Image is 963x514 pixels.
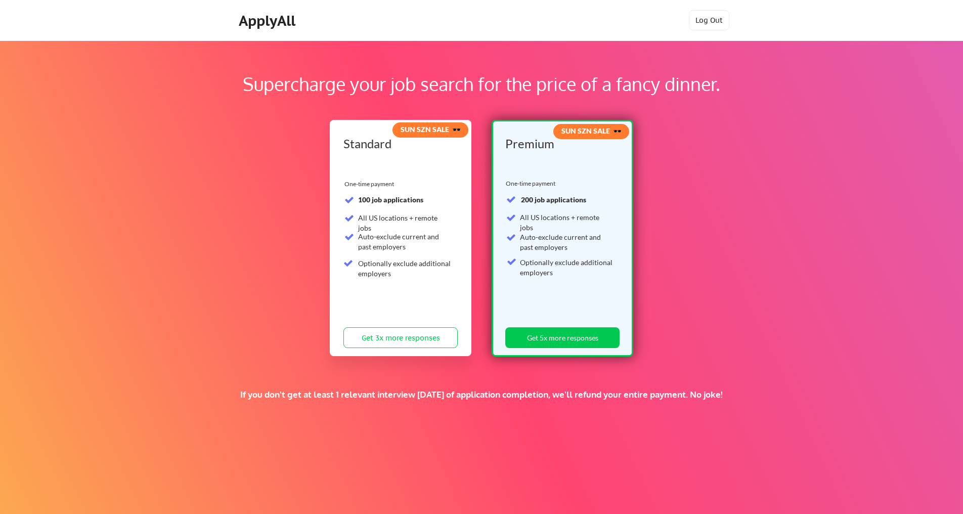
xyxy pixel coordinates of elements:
div: Auto-exclude current and past employers [358,232,452,251]
div: If you don't get at least 1 relevant interview [DATE] of application completion, we'll refund you... [176,389,787,400]
div: Premium [505,138,616,150]
button: Log Out [689,10,729,30]
div: ApplyAll [239,12,298,29]
div: Optionally exclude additional employers [358,259,452,278]
strong: SUN SZN SALE 🕶️ [561,126,622,135]
div: One-time payment [344,180,397,188]
div: One-time payment [506,180,558,188]
div: All US locations + remote jobs [358,213,452,233]
strong: SUN SZN SALE 🕶️ [401,125,461,134]
button: Get 5x more responses [505,327,620,348]
button: Get 3x more responses [343,327,458,348]
strong: 200 job applications [521,195,586,204]
div: Optionally exclude additional employers [520,258,614,277]
strong: 100 job applications [358,195,423,204]
div: Standard [343,138,454,150]
div: All US locations + remote jobs [520,212,614,232]
div: Supercharge your job search for the price of a fancy dinner. [65,70,898,98]
div: Auto-exclude current and past employers [520,232,614,252]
